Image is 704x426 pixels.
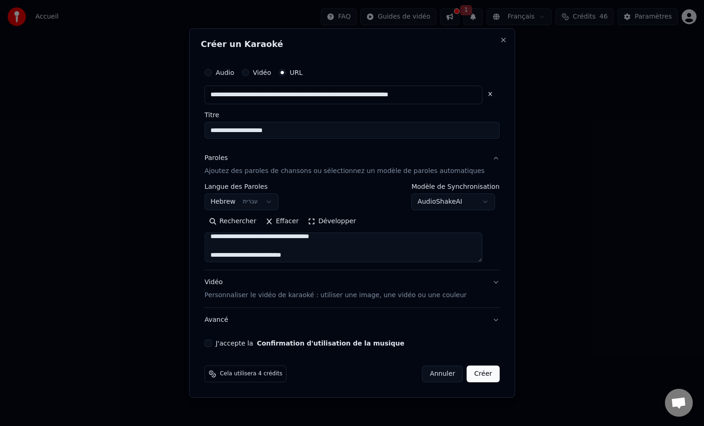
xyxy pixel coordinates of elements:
[220,370,282,378] span: Cela utilisera 4 crédits
[257,340,405,346] button: J'accepte la
[204,183,500,270] div: ParolesAjoutez des paroles de chansons ou sélectionnez un modèle de paroles automatiques
[204,166,485,176] p: Ajoutez des paroles de chansons ou sélectionnez un modèle de paroles automatiques
[216,69,234,76] label: Audio
[204,270,500,307] button: VidéoPersonnaliser le vidéo de karaoké : utiliser une image, une vidéo ou une couleur
[412,183,500,190] label: Modèle de Synchronisation
[204,291,467,300] p: Personnaliser le vidéo de karaoké : utiliser une image, une vidéo ou une couleur
[216,340,404,346] label: J'accepte la
[201,40,503,48] h2: Créer un Karaoké
[204,183,278,190] label: Langue des Paroles
[422,366,463,382] button: Annuler
[290,69,303,76] label: URL
[304,214,361,229] button: Développer
[261,214,303,229] button: Effacer
[204,153,228,163] div: Paroles
[204,308,500,332] button: Avancé
[204,214,261,229] button: Rechercher
[204,112,500,118] label: Titre
[467,366,500,382] button: Créer
[204,278,467,300] div: Vidéo
[253,69,271,76] label: Vidéo
[204,146,500,183] button: ParolesAjoutez des paroles de chansons ou sélectionnez un modèle de paroles automatiques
